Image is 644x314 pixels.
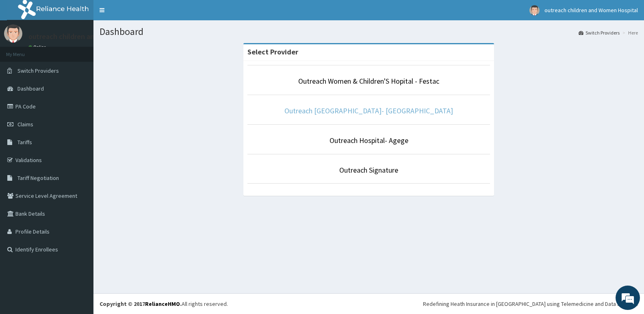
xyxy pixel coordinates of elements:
span: outreach children and Women Hospital [544,6,638,14]
a: Outreach Women & Children'S Hopital - Festac [298,76,439,86]
li: Here [620,29,638,36]
a: Switch Providers [579,29,620,36]
div: Redefining Heath Insurance in [GEOGRAPHIC_DATA] using Telemedicine and Data Science! [423,300,638,308]
p: outreach children and Women Hospital [28,33,152,40]
a: Outreach Hospital- Agege [330,136,408,145]
footer: All rights reserved. [93,293,644,314]
strong: Copyright © 2017 . [100,300,182,308]
a: RelianceHMO [145,300,180,308]
span: Tariffs [17,139,32,146]
img: User Image [529,5,540,15]
span: Switch Providers [17,67,59,74]
a: Outreach Signature [339,165,398,175]
img: User Image [4,24,22,43]
span: Claims [17,121,33,128]
span: Tariff Negotiation [17,174,59,182]
strong: Select Provider [247,47,298,56]
a: Online [28,44,48,50]
h1: Dashboard [100,26,638,37]
a: Outreach [GEOGRAPHIC_DATA]- [GEOGRAPHIC_DATA] [284,106,453,115]
span: Dashboard [17,85,44,92]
